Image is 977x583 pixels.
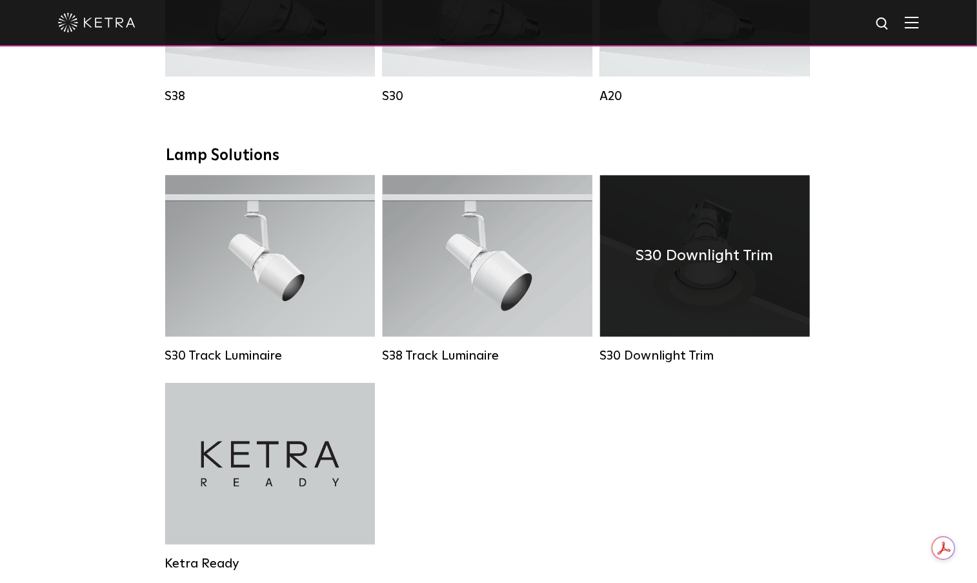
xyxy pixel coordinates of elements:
div: S30 Track Luminaire [165,349,375,364]
h4: S30 Downlight Trim [636,244,774,269]
div: S30 [383,88,592,104]
img: ketra-logo-2019-white [58,13,136,32]
div: Ketra Ready [165,557,375,572]
div: A20 [600,88,810,104]
div: Lamp Solutions [166,147,811,166]
div: S38 Track Luminaire [383,349,592,364]
img: Hamburger%20Nav.svg [905,16,919,28]
div: S38 [165,88,375,104]
a: S30 Track Luminaire Lumen Output:1100Colors:White / BlackBeam Angles:15° / 25° / 40° / 60° / 90°W... [165,176,375,364]
div: S30 Downlight Trim [600,349,810,364]
a: Ketra Ready Ketra Ready [165,384,375,572]
a: S30 Downlight Trim S30 Downlight Trim [600,176,810,364]
img: search icon [875,16,891,32]
a: S38 Track Luminaire Lumen Output:1100Colors:White / BlackBeam Angles:10° / 25° / 40° / 60°Wattage... [383,176,592,364]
